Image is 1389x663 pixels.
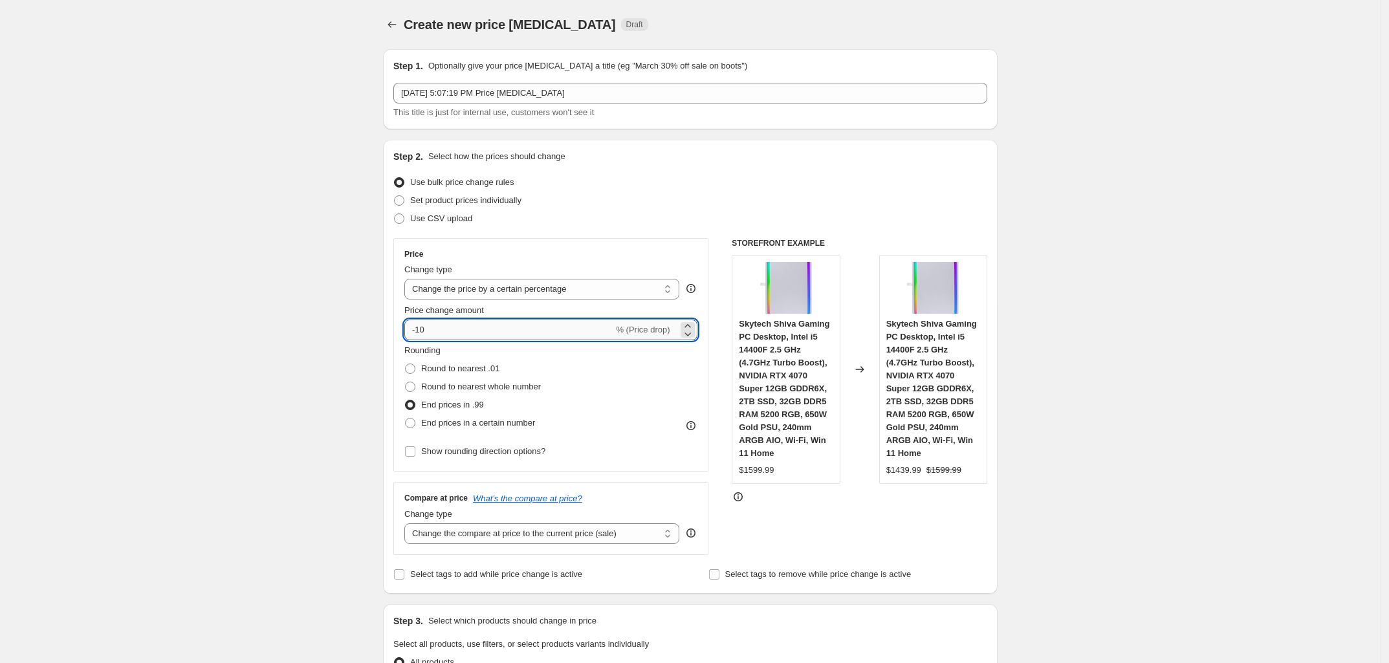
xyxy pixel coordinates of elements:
[428,614,596,627] p: Select which products should change in price
[410,177,514,187] span: Use bulk price change rules
[404,249,423,259] h3: Price
[393,60,423,72] h2: Step 1.
[404,345,441,355] span: Rounding
[421,364,499,373] span: Round to nearest .01
[421,418,535,428] span: End prices in a certain number
[404,509,452,519] span: Change type
[410,569,582,579] span: Select tags to add while price change is active
[410,213,472,223] span: Use CSV upload
[421,446,545,456] span: Show rounding direction options?
[732,238,987,248] h6: STOREFRONT EXAMPLE
[886,319,977,458] span: Skytech Shiva Gaming PC Desktop, Intel i5 14400F 2.5 GHz (4.7GHz Turbo Boost), NVIDIA RTX 4070 Su...
[404,17,616,32] span: Create new price [MEDICAL_DATA]
[421,400,484,409] span: End prices in .99
[383,16,401,34] button: Price change jobs
[725,569,912,579] span: Select tags to remove while price change is active
[626,19,643,30] span: Draft
[393,150,423,163] h2: Step 2.
[393,614,423,627] h2: Step 3.
[760,262,812,314] img: 61WsXAuobgL._AC_SL1500_80x.jpg
[421,382,541,391] span: Round to nearest whole number
[739,464,774,477] div: $1599.99
[393,639,649,649] span: Select all products, use filters, or select products variants individually
[616,325,670,334] span: % (Price drop)
[926,464,961,477] strike: $1599.99
[684,527,697,539] div: help
[404,265,452,274] span: Change type
[393,83,987,103] input: 30% off holiday sale
[886,464,921,477] div: $1439.99
[473,494,582,503] button: What's the compare at price?
[739,319,829,458] span: Skytech Shiva Gaming PC Desktop, Intel i5 14400F 2.5 GHz (4.7GHz Turbo Boost), NVIDIA RTX 4070 Su...
[410,195,521,205] span: Set product prices individually
[404,320,613,340] input: -15
[393,107,594,117] span: This title is just for internal use, customers won't see it
[428,60,747,72] p: Optionally give your price [MEDICAL_DATA] a title (eg "March 30% off sale on boots")
[428,150,565,163] p: Select how the prices should change
[907,262,959,314] img: 61WsXAuobgL._AC_SL1500_80x.jpg
[404,493,468,503] h3: Compare at price
[684,282,697,295] div: help
[404,305,484,315] span: Price change amount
